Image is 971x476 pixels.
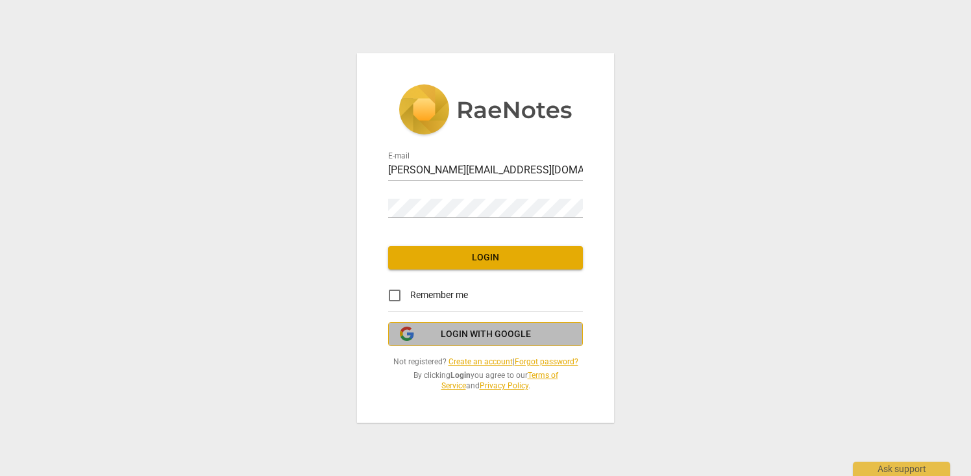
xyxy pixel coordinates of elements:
[441,328,531,341] span: Login with Google
[480,381,528,390] a: Privacy Policy
[388,357,583,368] span: Not registered? |
[388,322,583,347] button: Login with Google
[449,357,513,366] a: Create an account
[441,371,558,391] a: Terms of Service
[410,288,468,302] span: Remember me
[388,152,410,160] label: E-mail
[388,370,583,392] span: By clicking you agree to our and .
[450,371,471,380] b: Login
[515,357,578,366] a: Forgot password?
[399,84,572,138] img: 5ac2273c67554f335776073100b6d88f.svg
[388,246,583,269] button: Login
[853,462,950,476] div: Ask support
[399,251,572,264] span: Login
